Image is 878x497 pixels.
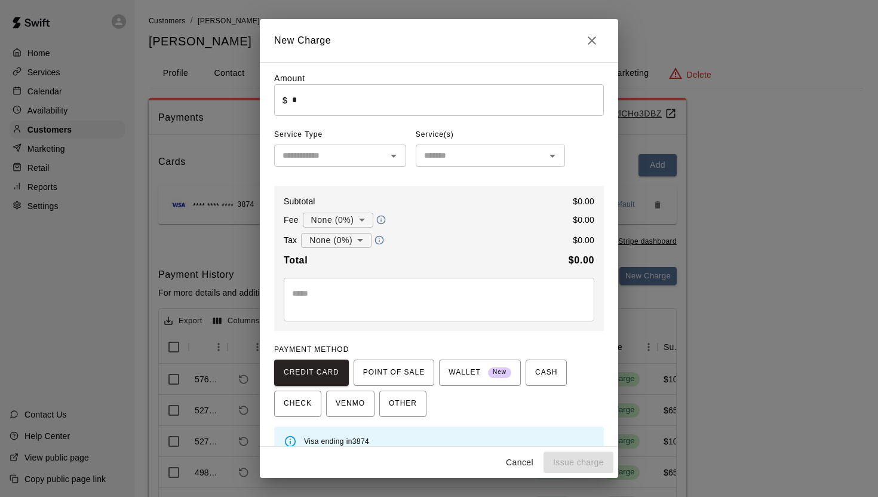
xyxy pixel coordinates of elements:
[488,364,511,381] span: New
[573,214,594,226] p: $ 0.00
[304,437,369,446] span: Visa ending in 3874
[274,391,321,417] button: CHECK
[284,234,297,246] p: Tax
[535,363,557,382] span: CASH
[544,148,561,164] button: Open
[573,195,594,207] p: $ 0.00
[283,94,287,106] p: $
[573,234,594,246] p: $ 0.00
[389,394,417,413] span: OTHER
[569,255,594,265] b: $ 0.00
[363,363,425,382] span: POINT OF SALE
[274,345,349,354] span: PAYMENT METHOD
[439,360,521,386] button: WALLET New
[416,125,454,145] span: Service(s)
[284,394,312,413] span: CHECK
[385,148,402,164] button: Open
[526,360,567,386] button: CASH
[580,29,604,53] button: Close
[284,255,308,265] b: Total
[284,214,299,226] p: Fee
[326,391,374,417] button: VENMO
[274,73,305,83] label: Amount
[336,394,365,413] span: VENMO
[501,452,539,474] button: Cancel
[379,391,426,417] button: OTHER
[449,363,511,382] span: WALLET
[284,195,315,207] p: Subtotal
[284,363,339,382] span: CREDIT CARD
[301,229,372,251] div: None (0%)
[354,360,434,386] button: POINT OF SALE
[274,125,406,145] span: Service Type
[274,360,349,386] button: CREDIT CARD
[303,209,373,231] div: None (0%)
[260,19,618,62] h2: New Charge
